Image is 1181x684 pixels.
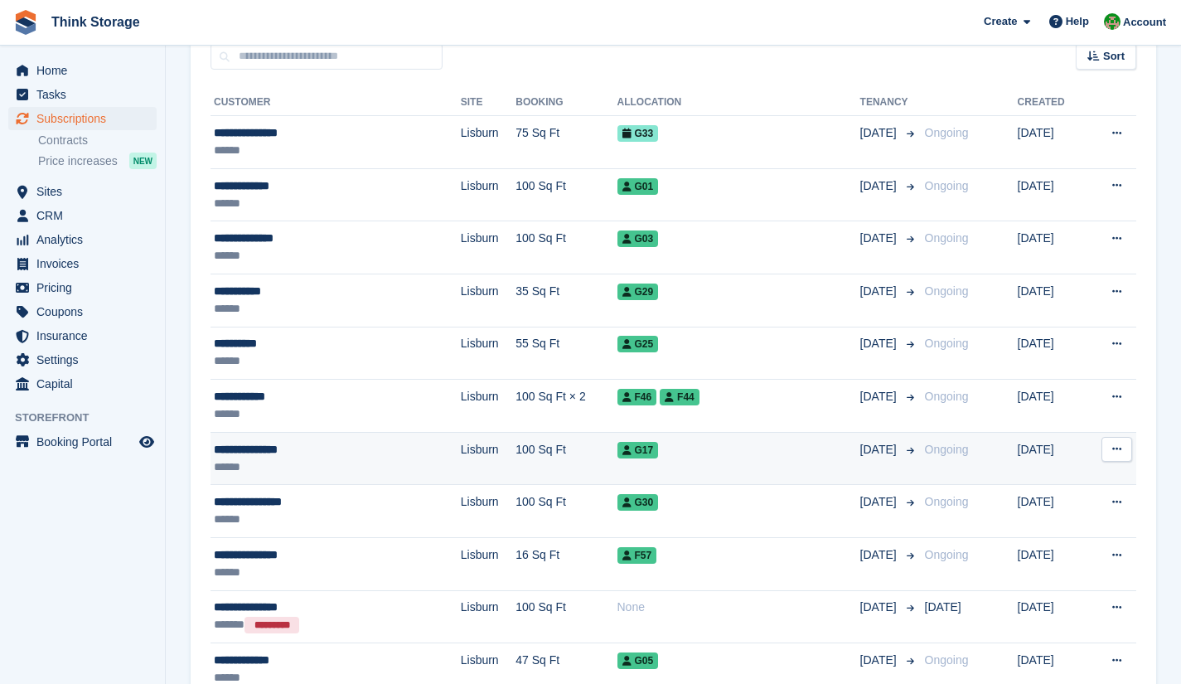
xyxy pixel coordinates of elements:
td: 100 Sq Ft [515,485,617,538]
span: F57 [617,547,657,564]
td: Lisburn [461,116,515,169]
span: [DATE] [860,599,900,616]
span: Capital [36,372,136,395]
span: Insurance [36,324,136,347]
th: Customer [211,90,461,116]
td: Lisburn [461,327,515,380]
span: Ongoing [925,126,969,139]
td: Lisburn [461,380,515,433]
span: Ongoing [925,548,969,561]
span: Ongoing [925,337,969,350]
span: [DATE] [860,441,900,458]
a: menu [8,228,157,251]
span: [DATE] [860,230,900,247]
td: [DATE] [1018,168,1087,221]
td: 100 Sq Ft × 2 [515,380,617,433]
td: 100 Sq Ft [515,590,617,643]
span: Help [1066,13,1089,30]
span: Invoices [36,252,136,275]
img: Sarah Mackie [1104,13,1120,30]
td: [DATE] [1018,537,1087,590]
span: Booking Portal [36,430,136,454]
td: 100 Sq Ft [515,168,617,221]
td: [DATE] [1018,380,1087,433]
td: 75 Sq Ft [515,116,617,169]
span: Price increases [38,153,118,169]
span: Ongoing [925,653,969,667]
span: Ongoing [925,179,969,192]
span: Subscriptions [36,107,136,130]
span: G29 [617,284,659,300]
span: Ongoing [925,390,969,403]
span: Pricing [36,276,136,299]
td: 55 Sq Ft [515,327,617,380]
span: Analytics [36,228,136,251]
a: Contracts [38,133,157,148]
th: Allocation [617,90,860,116]
span: F46 [617,389,657,405]
th: Created [1018,90,1087,116]
th: Site [461,90,515,116]
span: Ongoing [925,495,969,508]
span: [DATE] [860,493,900,511]
span: G17 [617,442,659,458]
div: NEW [129,153,157,169]
th: Booking [515,90,617,116]
span: Ongoing [925,284,969,298]
td: Lisburn [461,432,515,485]
td: [DATE] [1018,274,1087,327]
td: Lisburn [461,537,515,590]
span: Create [984,13,1017,30]
span: Settings [36,348,136,371]
span: G25 [617,336,659,352]
span: Coupons [36,300,136,323]
span: Ongoing [925,443,969,456]
a: menu [8,430,157,454]
span: G01 [617,178,659,195]
td: 35 Sq Ft [515,274,617,327]
div: None [617,599,860,616]
td: Lisburn [461,221,515,274]
span: G05 [617,652,659,669]
a: menu [8,107,157,130]
td: Lisburn [461,485,515,538]
td: [DATE] [1018,221,1087,274]
td: [DATE] [1018,116,1087,169]
span: [DATE] [860,335,900,352]
span: Home [36,59,136,82]
a: Preview store [137,432,157,452]
span: [DATE] [860,283,900,300]
span: Account [1123,14,1166,31]
a: menu [8,276,157,299]
span: F44 [660,389,699,405]
a: menu [8,180,157,203]
th: Tenancy [860,90,918,116]
span: Storefront [15,410,165,426]
span: Tasks [36,83,136,106]
span: Ongoing [925,231,969,245]
td: Lisburn [461,274,515,327]
a: menu [8,348,157,371]
td: Lisburn [461,590,515,643]
span: Sites [36,180,136,203]
td: 100 Sq Ft [515,432,617,485]
a: menu [8,59,157,82]
td: [DATE] [1018,590,1087,643]
span: G30 [617,494,659,511]
span: [DATE] [860,546,900,564]
a: menu [8,204,157,227]
a: Price increases NEW [38,152,157,170]
span: G33 [617,125,659,142]
td: [DATE] [1018,485,1087,538]
td: Lisburn [461,168,515,221]
a: menu [8,300,157,323]
span: [DATE] [860,652,900,669]
a: menu [8,252,157,275]
a: menu [8,372,157,395]
span: [DATE] [860,124,900,142]
span: G03 [617,230,659,247]
td: [DATE] [1018,327,1087,380]
td: 16 Sq Ft [515,537,617,590]
span: CRM [36,204,136,227]
img: stora-icon-8386f47178a22dfd0bd8f6a31ec36ba5ce8667c1dd55bd0f319d3a0aa187defe.svg [13,10,38,35]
